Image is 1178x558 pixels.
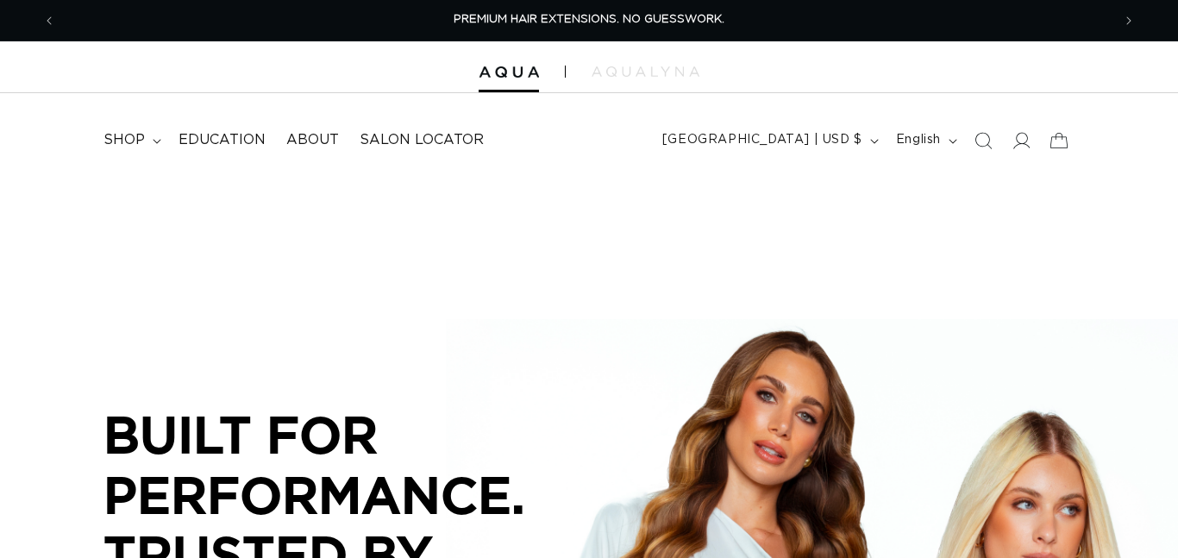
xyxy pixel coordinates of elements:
[454,14,724,25] span: PREMIUM HAIR EXTENSIONS. NO GUESSWORK.
[479,66,539,78] img: Aqua Hair Extensions
[592,66,699,77] img: aqualyna.com
[179,131,266,149] span: Education
[276,121,349,160] a: About
[1110,4,1148,37] button: Next announcement
[103,131,145,149] span: shop
[662,131,862,149] span: [GEOGRAPHIC_DATA] | USD $
[93,121,168,160] summary: shop
[886,124,964,157] button: English
[360,131,484,149] span: Salon Locator
[168,121,276,160] a: Education
[964,122,1002,160] summary: Search
[30,4,68,37] button: Previous announcement
[896,131,941,149] span: English
[349,121,494,160] a: Salon Locator
[652,124,886,157] button: [GEOGRAPHIC_DATA] | USD $
[286,131,339,149] span: About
